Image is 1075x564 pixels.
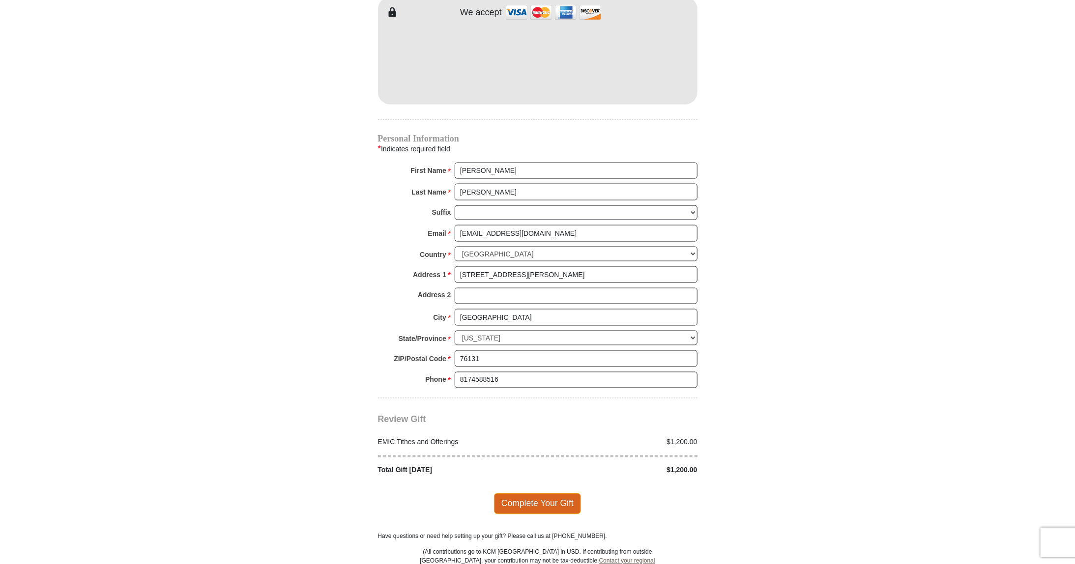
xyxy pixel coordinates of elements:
p: Have questions or need help setting up your gift? Please call us at [PHONE_NUMBER]. [378,532,697,541]
span: Review Gift [378,415,426,424]
div: $1,200.00 [538,437,703,448]
strong: Email [428,226,446,240]
strong: State/Province [399,332,446,345]
div: Indicates required field [378,142,697,155]
h4: Personal Information [378,135,697,142]
strong: First Name [411,164,446,177]
span: Complete Your Gift [494,493,581,514]
strong: Suffix [432,205,451,219]
div: $1,200.00 [538,465,703,476]
strong: Country [420,248,446,261]
div: EMIC Tithes and Offerings [373,437,538,448]
h4: We accept [460,7,502,18]
strong: City [433,310,446,324]
strong: ZIP/Postal Code [394,352,446,366]
strong: Last Name [411,185,446,199]
strong: Address 1 [413,268,446,282]
img: credit cards accepted [504,2,603,23]
strong: Address 2 [418,288,451,302]
strong: Phone [425,373,446,387]
div: Total Gift [DATE] [373,465,538,476]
